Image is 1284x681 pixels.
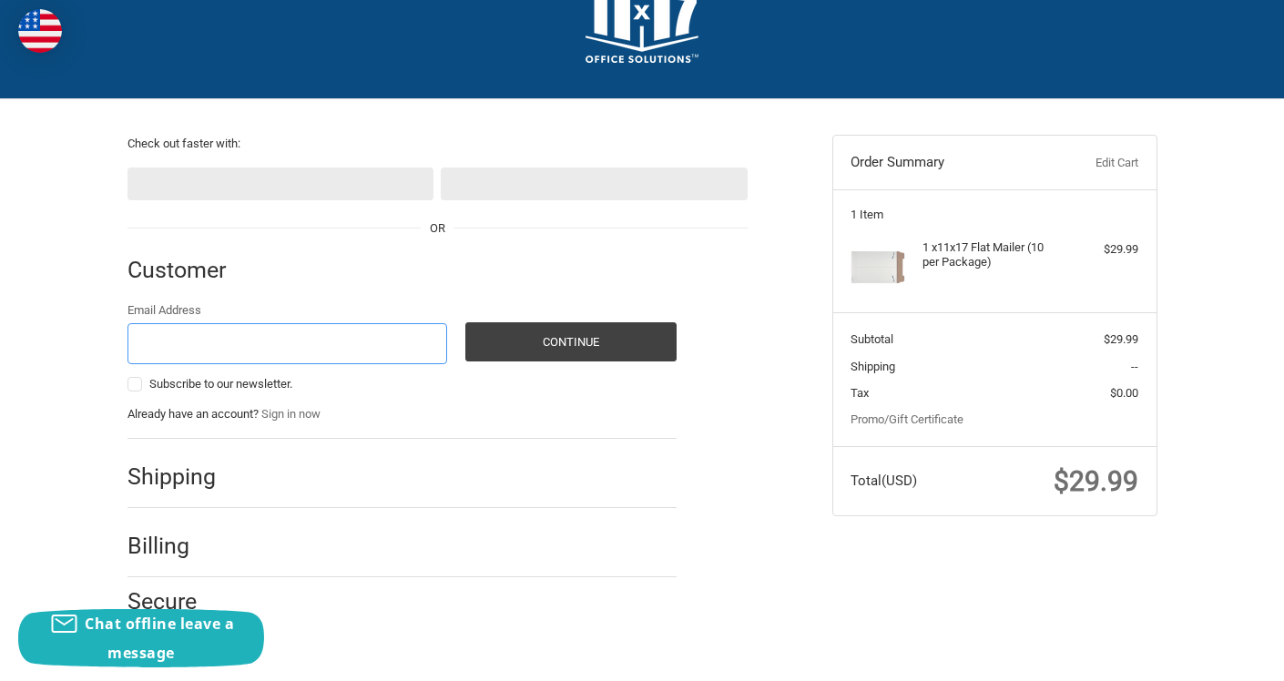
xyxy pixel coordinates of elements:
h2: Customer [127,256,234,284]
span: Tax [851,386,869,400]
span: Shipping [851,360,895,373]
p: Already have an account? [127,405,677,423]
span: $0.00 [1110,386,1138,400]
p: Check out faster with: [127,135,748,153]
a: Edit Cart [1048,154,1138,172]
h4: 1 x 11x17 Flat Mailer (10 per Package) [922,240,1062,270]
img: duty and tax information for United States [18,9,62,53]
span: $29.99 [1104,332,1138,346]
span: OR [421,219,454,238]
h3: Order Summary [851,154,1048,172]
span: $29.99 [1054,465,1138,497]
div: $29.99 [1066,240,1138,259]
button: Chat offline leave a message [18,609,264,667]
span: Total (USD) [851,473,917,489]
h2: Secure Payment [127,587,250,645]
span: Subtotal [851,332,893,346]
a: Sign in now [261,407,321,421]
h3: 1 Item [851,208,1138,222]
button: Continue [465,322,677,361]
h2: Billing [127,532,234,560]
span: -- [1131,360,1138,373]
h2: Shipping [127,462,234,491]
a: Promo/Gift Certificate [851,412,963,426]
span: Subscribe to our newsletter. [149,377,292,391]
label: Email Address [127,301,448,320]
span: Chat offline leave a message [85,614,234,663]
iframe: Google Customer Reviews [1134,632,1284,681]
